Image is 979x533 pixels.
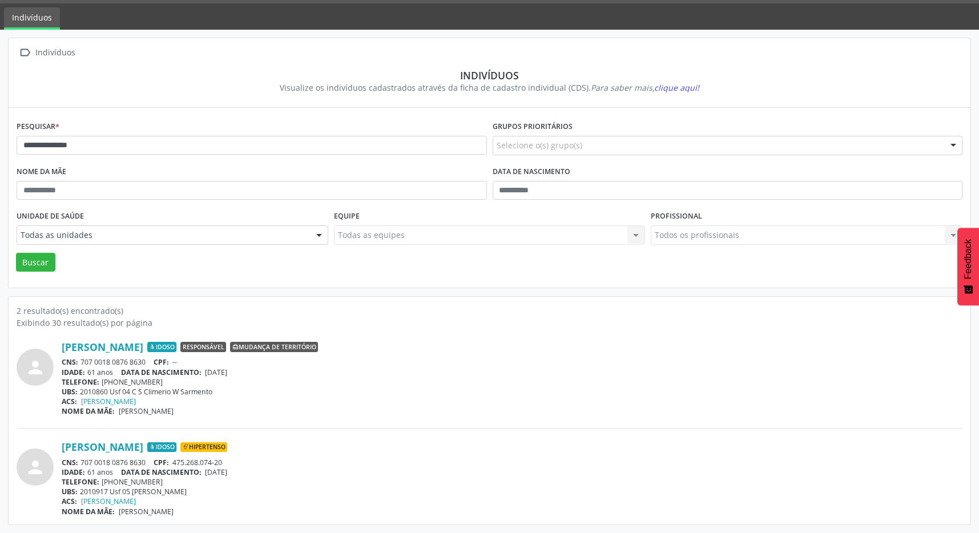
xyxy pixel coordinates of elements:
[497,139,582,151] span: Selecione o(s) grupo(s)
[62,467,962,477] div: 61 anos
[334,208,360,225] label: Equipe
[62,357,78,367] span: CNS:
[172,458,222,467] span: 475.268.074-20
[25,69,954,82] div: Indivíduos
[205,368,227,377] span: [DATE]
[4,7,60,30] a: Indivíduos
[33,45,77,61] div: Indivíduos
[25,457,46,478] i: person
[180,442,227,453] span: Hipertenso
[16,253,55,272] button: Buscar
[230,342,318,352] span: Mudança de território
[154,357,169,367] span: CPF:
[62,387,962,397] div: 2010860 Usf 04 C S Climerio W Sarmento
[62,496,77,506] span: ACS:
[147,442,176,453] span: Idoso
[81,397,136,406] a: [PERSON_NAME]
[62,477,99,487] span: TELEFONE:
[62,397,77,406] span: ACS:
[121,368,202,377] span: DATA DE NASCIMENTO:
[62,368,962,377] div: 61 anos
[62,377,962,387] div: [PHONE_NUMBER]
[147,342,176,352] span: Idoso
[17,305,962,317] div: 2 resultado(s) encontrado(s)
[25,357,46,378] i: person
[651,208,702,225] label: Profissional
[25,82,954,94] div: Visualize os indivíduos cadastrados através da ficha de cadastro individual (CDS).
[493,163,570,181] label: Data de nascimento
[121,467,202,477] span: DATA DE NASCIMENTO:
[62,487,78,496] span: UBS:
[62,368,85,377] span: IDADE:
[62,507,115,516] span: NOME DA MÃE:
[62,458,962,467] div: 707 0018 0876 8630
[17,45,33,61] i: 
[62,387,78,397] span: UBS:
[62,441,143,453] a: [PERSON_NAME]
[654,82,699,93] span: clique aqui!
[591,82,699,93] i: Para saber mais,
[154,458,169,467] span: CPF:
[21,229,305,241] span: Todas as unidades
[62,377,99,387] span: TELEFONE:
[62,357,962,367] div: 707 0018 0876 8630
[17,163,66,181] label: Nome da mãe
[17,45,77,61] a:  Indivíduos
[205,467,227,477] span: [DATE]
[957,228,979,305] button: Feedback - Mostrar pesquisa
[119,406,174,416] span: [PERSON_NAME]
[180,342,226,352] span: Responsável
[17,317,962,329] div: Exibindo 30 resultado(s) por página
[493,118,573,136] label: Grupos prioritários
[62,487,962,496] div: 2010917 Usf 05 [PERSON_NAME]
[81,496,136,506] a: [PERSON_NAME]
[62,458,78,467] span: CNS:
[62,477,962,487] div: [PHONE_NUMBER]
[62,341,143,353] a: [PERSON_NAME]
[17,208,84,225] label: Unidade de saúde
[119,507,174,516] span: [PERSON_NAME]
[17,118,59,136] label: Pesquisar
[963,239,973,279] span: Feedback
[62,406,115,416] span: NOME DA MÃE:
[62,467,85,477] span: IDADE:
[172,357,177,367] span: --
